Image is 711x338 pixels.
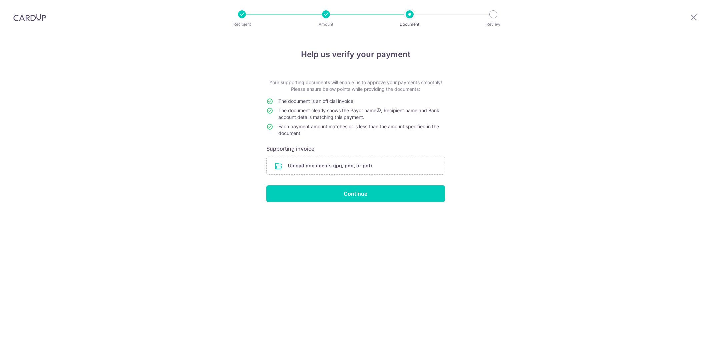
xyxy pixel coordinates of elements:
p: Review [469,21,518,28]
p: Document [385,21,434,28]
span: The document clearly shows the Payor name , Recipient name and Bank account details matching this... [278,108,439,120]
span: Each payment amount matches or is less than the amount specified in the document. [278,124,439,136]
span: The document is an official invoice. [278,98,355,104]
p: Amount [301,21,351,28]
h6: Supporting invoice [266,145,445,153]
div: Upload documents (jpg, png, or pdf) [266,157,445,175]
input: Continue [266,185,445,202]
h4: Help us verify your payment [266,48,445,60]
p: Recipient [217,21,267,28]
iframe: Opens a widget where you can find more information [668,318,704,335]
p: Your supporting documents will enable us to approve your payments smoothly! Please ensure below p... [266,79,445,93]
img: CardUp [13,13,46,21]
